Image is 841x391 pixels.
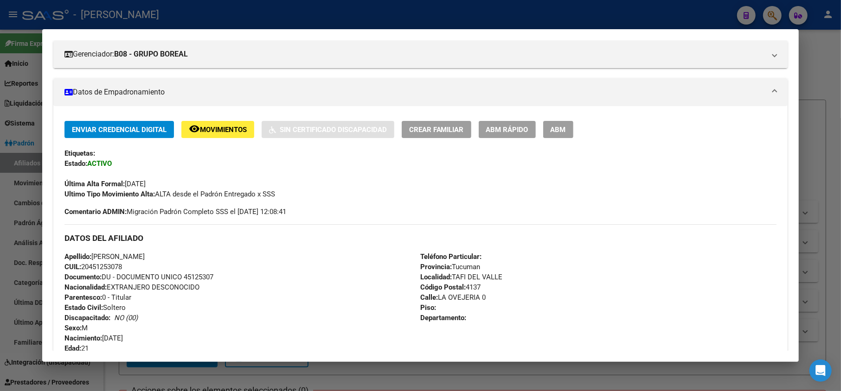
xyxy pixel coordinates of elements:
mat-panel-title: Datos de Empadronamiento [64,87,766,98]
div: Open Intercom Messenger [809,359,832,382]
span: [DATE] [64,180,146,188]
span: Enviar Credencial Digital [72,126,167,134]
strong: Localidad: [421,273,452,281]
span: M [64,324,88,332]
span: 21 [64,344,89,353]
strong: Edad: [64,344,81,353]
strong: B08 - GRUPO BOREAL [114,49,188,60]
strong: Código Postal: [421,283,466,291]
button: Crear Familiar [402,121,471,138]
strong: Sexo: [64,324,82,332]
span: TAFI DEL VALLE [421,273,503,281]
mat-icon: remove_red_eye [189,123,200,134]
span: ABM Rápido [486,126,528,134]
span: Movimientos [200,126,247,134]
span: 0 - Titular [64,293,131,302]
span: Migración Padrón Completo SSS el [DATE] 12:08:41 [64,207,286,217]
strong: Parentesco: [64,293,102,302]
strong: Apellido: [64,252,91,261]
strong: Etiquetas: [64,149,95,158]
strong: Nacionalidad: [64,283,107,291]
strong: Documento: [64,273,102,281]
strong: Última Alta Formal: [64,180,125,188]
span: 4137 [421,283,481,291]
span: LA OVEJERIA 0 [421,293,486,302]
strong: Estado: [64,159,87,168]
strong: Ultimo Tipo Movimiento Alta: [64,190,155,198]
strong: Discapacitado: [64,314,110,322]
span: DU - DOCUMENTO UNICO 45125307 [64,273,213,281]
strong: Nacimiento: [64,334,102,342]
span: ALTA desde el Padrón Entregado x SSS [64,190,275,198]
span: 20451253078 [64,263,122,271]
span: [DATE] [64,334,123,342]
span: Crear Familiar [409,126,464,134]
button: Enviar Credencial Digital [64,121,174,138]
button: ABM Rápido [479,121,536,138]
mat-expansion-panel-header: Gerenciador:B08 - GRUPO BOREAL [53,40,788,68]
button: ABM [543,121,573,138]
span: Soltero [64,303,126,312]
strong: Teléfono Particular: [421,252,482,261]
strong: Provincia: [421,263,452,271]
h3: DATOS DEL AFILIADO [64,233,777,243]
mat-panel-title: Gerenciador: [64,49,766,60]
strong: ACTIVO [87,159,112,168]
strong: Piso: [421,303,437,312]
strong: Comentario ADMIN: [64,208,127,216]
button: Sin Certificado Discapacidad [262,121,394,138]
strong: Departamento: [421,314,467,322]
span: [PERSON_NAME] [64,252,145,261]
mat-expansion-panel-header: Datos de Empadronamiento [53,78,788,106]
strong: Estado Civil: [64,303,103,312]
button: Movimientos [181,121,254,138]
strong: CUIL: [64,263,81,271]
span: ABM [551,126,566,134]
i: NO (00) [114,314,138,322]
strong: Calle: [421,293,438,302]
span: EXTRANJERO DESCONOCIDO [64,283,199,291]
span: Sin Certificado Discapacidad [280,126,387,134]
span: Tucuman [421,263,481,271]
